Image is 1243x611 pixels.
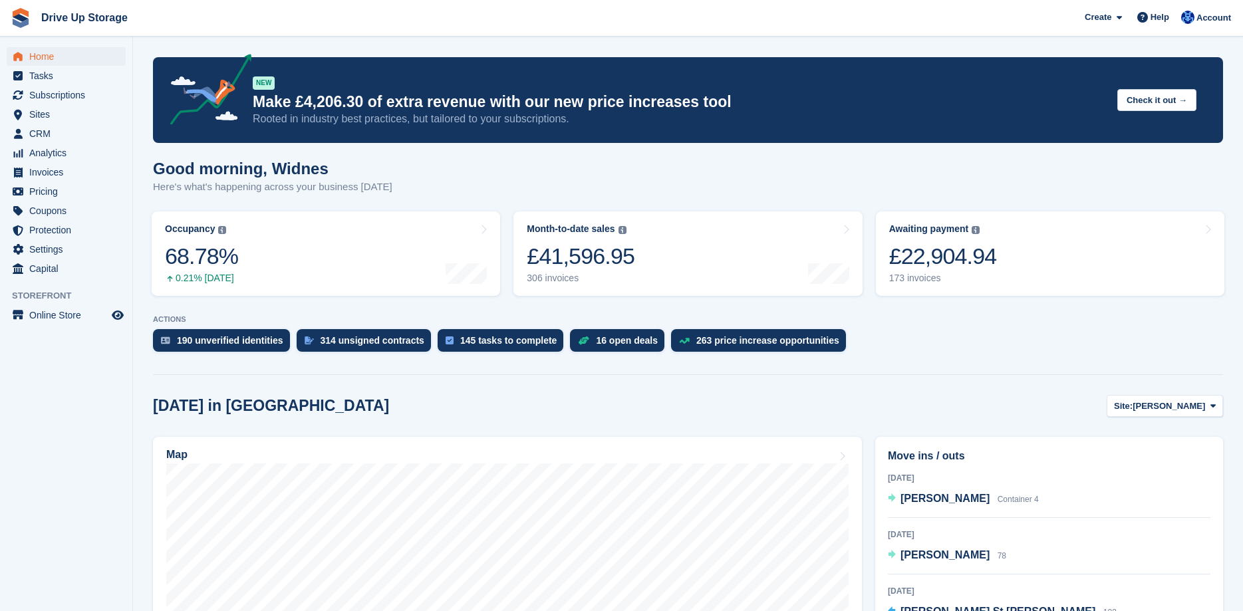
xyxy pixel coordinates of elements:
[159,54,252,130] img: price-adjustments-announcement-icon-8257ccfd72463d97f412b2fc003d46551f7dbcb40ab6d574587a9cd5c0d94...
[7,221,126,239] a: menu
[152,211,500,296] a: Occupancy 68.78% 0.21% [DATE]
[29,306,109,324] span: Online Store
[527,223,615,235] div: Month-to-date sales
[110,307,126,323] a: Preview store
[7,182,126,201] a: menu
[1114,400,1133,413] span: Site:
[696,335,839,346] div: 263 price increase opportunities
[888,472,1210,484] div: [DATE]
[888,529,1210,541] div: [DATE]
[1085,11,1111,24] span: Create
[253,92,1107,112] p: Make £4,206.30 of extra revenue with our new price increases tool
[29,124,109,143] span: CRM
[29,47,109,66] span: Home
[11,8,31,28] img: stora-icon-8386f47178a22dfd0bd8f6a31ec36ba5ce8667c1dd55bd0f319d3a0aa187defe.svg
[1107,395,1223,417] button: Site: [PERSON_NAME]
[438,329,571,358] a: 145 tasks to complete
[596,335,658,346] div: 16 open deals
[527,243,634,270] div: £41,596.95
[305,336,314,344] img: contract_signature_icon-13c848040528278c33f63329250d36e43548de30e8caae1d1a13099fd9432cc5.svg
[7,306,126,324] a: menu
[888,585,1210,597] div: [DATE]
[900,493,990,504] span: [PERSON_NAME]
[29,240,109,259] span: Settings
[29,66,109,85] span: Tasks
[900,549,990,560] span: [PERSON_NAME]
[153,329,297,358] a: 190 unverified identities
[153,397,389,415] h2: [DATE] in [GEOGRAPHIC_DATA]
[29,221,109,239] span: Protection
[153,180,392,195] p: Here's what's happening across your business [DATE]
[527,273,634,284] div: 306 invoices
[218,226,226,234] img: icon-info-grey-7440780725fd019a000dd9b08b2336e03edf1995a4989e88bcd33f0948082b44.svg
[29,144,109,162] span: Analytics
[7,144,126,162] a: menu
[1196,11,1231,25] span: Account
[972,226,980,234] img: icon-info-grey-7440780725fd019a000dd9b08b2336e03edf1995a4989e88bcd33f0948082b44.svg
[460,335,557,346] div: 145 tasks to complete
[7,105,126,124] a: menu
[889,273,997,284] div: 173 invoices
[36,7,133,29] a: Drive Up Storage
[7,124,126,143] a: menu
[29,86,109,104] span: Subscriptions
[570,329,671,358] a: 16 open deals
[679,338,690,344] img: price_increase_opportunities-93ffe204e8149a01c8c9dc8f82e8f89637d9d84a8eef4429ea346261dce0b2c0.svg
[153,160,392,178] h1: Good morning, Widnes
[876,211,1224,296] a: Awaiting payment £22,904.94 173 invoices
[165,243,238,270] div: 68.78%
[671,329,853,358] a: 263 price increase opportunities
[321,335,424,346] div: 314 unsigned contracts
[161,336,170,344] img: verify_identity-adf6edd0f0f0b5bbfe63781bf79b02c33cf7c696d77639b501bdc392416b5a36.svg
[253,112,1107,126] p: Rooted in industry best practices, but tailored to your subscriptions.
[165,223,215,235] div: Occupancy
[1133,400,1205,413] span: [PERSON_NAME]
[998,551,1006,560] span: 78
[29,105,109,124] span: Sites
[888,547,1006,564] a: [PERSON_NAME] 78
[446,336,454,344] img: task-75834270c22a3079a89374b754ae025e5fb1db73e45f91037f5363f120a921f8.svg
[1151,11,1169,24] span: Help
[7,259,126,278] a: menu
[7,240,126,259] a: menu
[7,86,126,104] a: menu
[888,491,1039,508] a: [PERSON_NAME] Container 4
[513,211,862,296] a: Month-to-date sales £41,596.95 306 invoices
[889,243,997,270] div: £22,904.94
[578,336,589,345] img: deal-1b604bf984904fb50ccaf53a9ad4b4a5d6e5aea283cecdc64d6e3604feb123c2.svg
[29,259,109,278] span: Capital
[166,449,188,461] h2: Map
[177,335,283,346] div: 190 unverified identities
[7,201,126,220] a: menu
[297,329,438,358] a: 314 unsigned contracts
[165,273,238,284] div: 0.21% [DATE]
[7,163,126,182] a: menu
[29,201,109,220] span: Coupons
[153,315,1223,324] p: ACTIONS
[29,182,109,201] span: Pricing
[888,448,1210,464] h2: Move ins / outs
[619,226,626,234] img: icon-info-grey-7440780725fd019a000dd9b08b2336e03edf1995a4989e88bcd33f0948082b44.svg
[29,163,109,182] span: Invoices
[253,76,275,90] div: NEW
[12,289,132,303] span: Storefront
[7,47,126,66] a: menu
[1181,11,1194,24] img: Widnes Team
[889,223,969,235] div: Awaiting payment
[1117,89,1196,111] button: Check it out →
[7,66,126,85] a: menu
[998,495,1039,504] span: Container 4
